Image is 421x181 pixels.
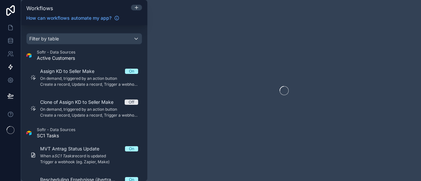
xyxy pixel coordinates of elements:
a: MVT Antrag Status UpdateOnWhen aSC1 Tasksrecord is updatedTrigger a webhook (eg. Zapier, Make) [26,142,142,169]
span: Active Customers [37,55,75,61]
img: Airtable Logo [26,53,32,58]
div: On [129,69,134,74]
button: Filter by table [26,33,142,44]
span: How can workflows automate my app? [26,15,111,21]
span: When a record is updated [40,153,138,159]
span: Create a record, Update a record, Trigger a webhook (eg. Zapier, Make), Create a record [40,113,138,118]
span: Softr - Data Sources [37,50,75,55]
a: Clone of Assign KD to Seller MakeOffOn demand, triggered by an action buttonCreate a record, Upda... [26,95,142,122]
span: Create a record, Update a record, Trigger a webhook (eg. Zapier, Make), Create a record [40,82,138,87]
span: MVT Antrag Status Update [40,146,107,152]
span: Assign KD to Seller Make [40,68,102,75]
span: On demand, triggered by an action button [40,76,138,81]
a: Assign KD to Seller MakeOnOn demand, triggered by an action buttonCreate a record, Update a recor... [26,64,142,91]
a: How can workflows automate my app? [24,15,122,21]
span: On demand, triggered by an action button [40,107,138,112]
span: Filter by table [29,36,59,41]
div: scrollable content [21,25,147,181]
span: Workflows [26,5,53,11]
div: Off [129,100,134,105]
span: Trigger a webhook (eg. Zapier, Make) [40,159,138,165]
span: SC1 Tasks [37,132,75,139]
img: Airtable Logo [26,130,32,136]
div: On [129,146,134,151]
em: SC1 Tasks [54,153,73,158]
span: Clone of Assign KD to Seller Make [40,99,121,105]
span: Softr - Data Sources [37,127,75,132]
